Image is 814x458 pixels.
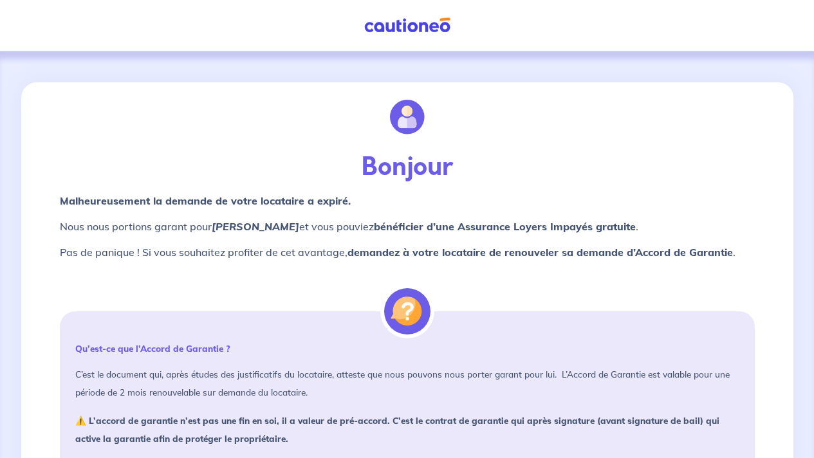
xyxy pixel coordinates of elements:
[75,343,230,354] strong: Qu’est-ce que l’Accord de Garantie ?
[347,246,733,259] strong: demandez à votre locataire de renouveler sa demande d’Accord de Garantie
[60,219,755,234] p: Nous nous portions garant pour et vous pouviez .
[384,288,430,334] img: illu_alert_question.svg
[60,244,755,260] p: Pas de panique ! Si vous souhaitez profiter de cet avantage, .
[212,220,299,233] em: [PERSON_NAME]
[60,152,755,183] p: Bonjour
[60,194,351,207] strong: Malheureusement la demande de votre locataire a expiré.
[374,220,636,233] strong: bénéficier d’une Assurance Loyers Impayés gratuite
[75,415,719,444] strong: ⚠️ L’accord de garantie n’est pas une fin en soi, il a valeur de pré-accord. C’est le contrat de ...
[390,100,425,134] img: illu_account.svg
[359,17,456,33] img: Cautioneo
[75,365,739,401] p: C’est le document qui, après études des justificatifs du locataire, atteste que nous pouvons nous...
